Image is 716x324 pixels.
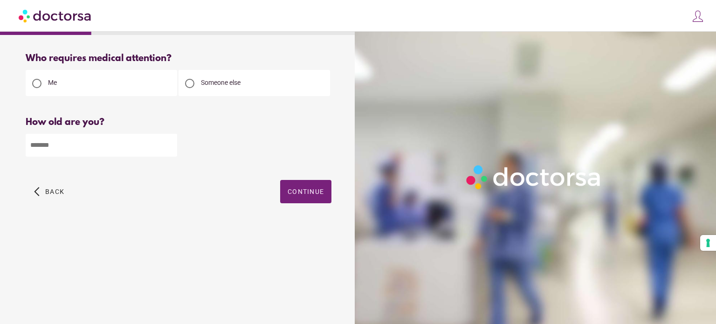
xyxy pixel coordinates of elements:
[26,53,331,64] div: Who requires medical attention?
[26,117,331,128] div: How old are you?
[19,5,92,26] img: Doctorsa.com
[691,10,704,23] img: icons8-customer-100.png
[462,161,606,193] img: Logo-Doctorsa-trans-White-partial-flat.png
[288,188,324,195] span: Continue
[700,235,716,251] button: Your consent preferences for tracking technologies
[45,188,64,195] span: Back
[201,79,241,86] span: Someone else
[280,180,331,203] button: Continue
[48,79,57,86] span: Me
[30,180,68,203] button: arrow_back_ios Back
